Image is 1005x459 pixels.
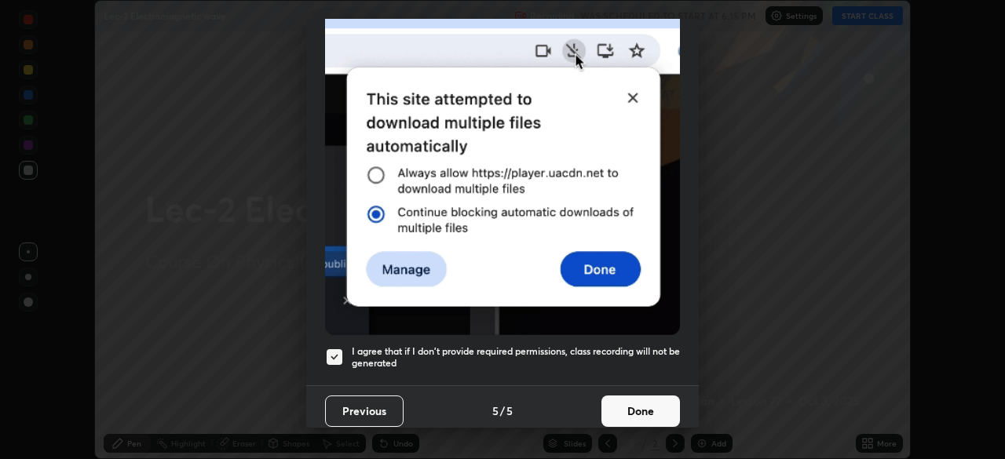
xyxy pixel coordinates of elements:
button: Previous [325,395,404,427]
h4: 5 [506,403,513,419]
h5: I agree that if I don't provide required permissions, class recording will not be generated [352,345,680,370]
h4: 5 [492,403,499,419]
h4: / [500,403,505,419]
button: Done [601,395,680,427]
